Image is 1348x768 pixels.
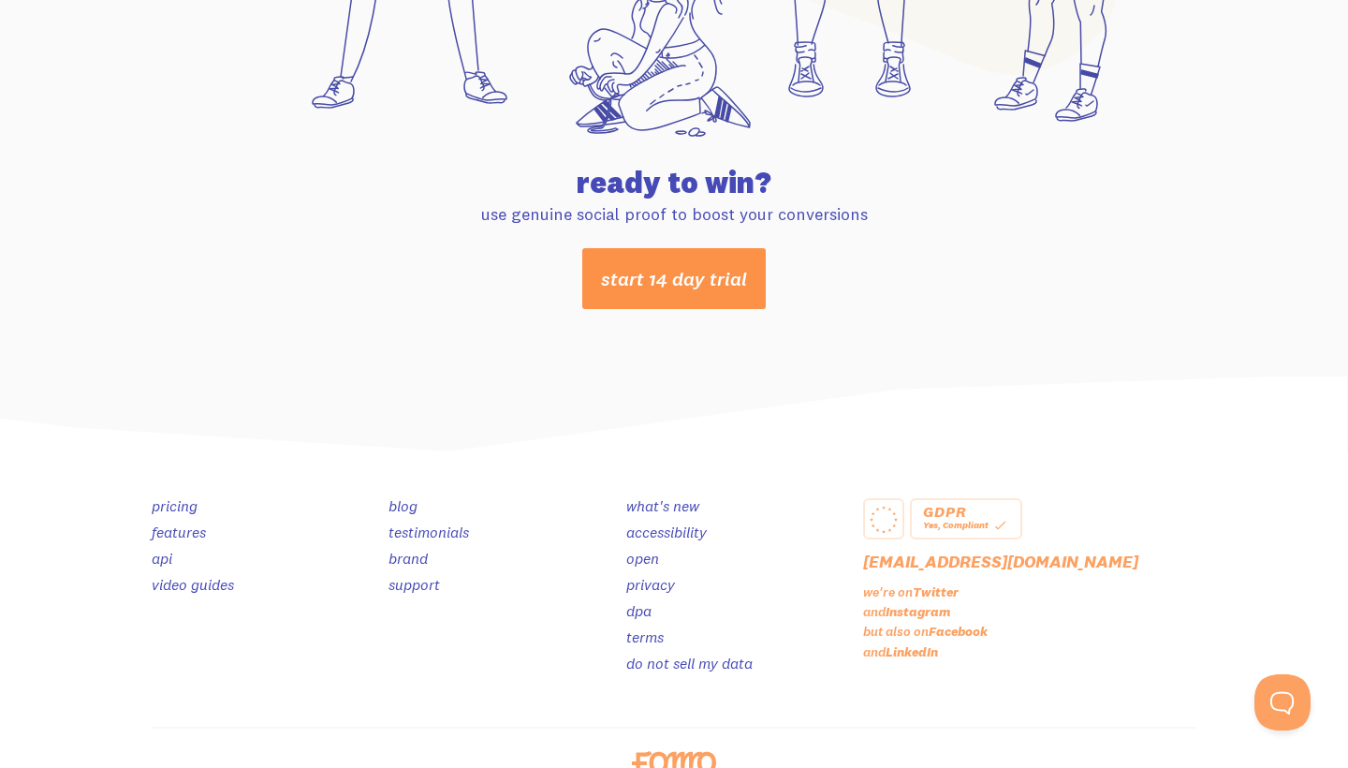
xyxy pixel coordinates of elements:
a: dpa [626,601,652,620]
div: GDPR [923,506,1009,517]
a: LinkedIn [886,643,938,660]
a: do not sell my data [626,654,753,672]
a: GDPR Yes, Compliant [910,498,1022,539]
a: accessibility [626,523,707,541]
a: what's new [626,496,699,515]
div: Yes, Compliant [923,517,1009,534]
a: pricing [152,496,198,515]
a: features [152,523,206,541]
a: Instagram [886,603,951,620]
p: but also on [863,623,1196,640]
a: api [152,549,172,568]
a: [EMAIL_ADDRESS][DOMAIN_NAME] [863,551,1138,572]
a: start 14 day trial [582,248,766,309]
a: Facebook [929,623,988,640]
a: Twitter [913,583,959,600]
iframe: Help Scout Beacon - Open [1254,674,1311,731]
a: video guides [152,575,234,594]
p: use genuine social proof to boost your conversions [163,203,1185,225]
p: and [863,603,1196,620]
a: support [388,575,440,594]
a: terms [626,628,664,646]
a: brand [388,549,428,568]
a: testimonials [388,523,469,541]
h2: ready to win? [163,168,1185,198]
a: privacy [626,575,675,594]
p: we're on [863,583,1196,600]
a: open [626,549,659,568]
p: and [863,643,1196,660]
a: blog [388,496,418,515]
